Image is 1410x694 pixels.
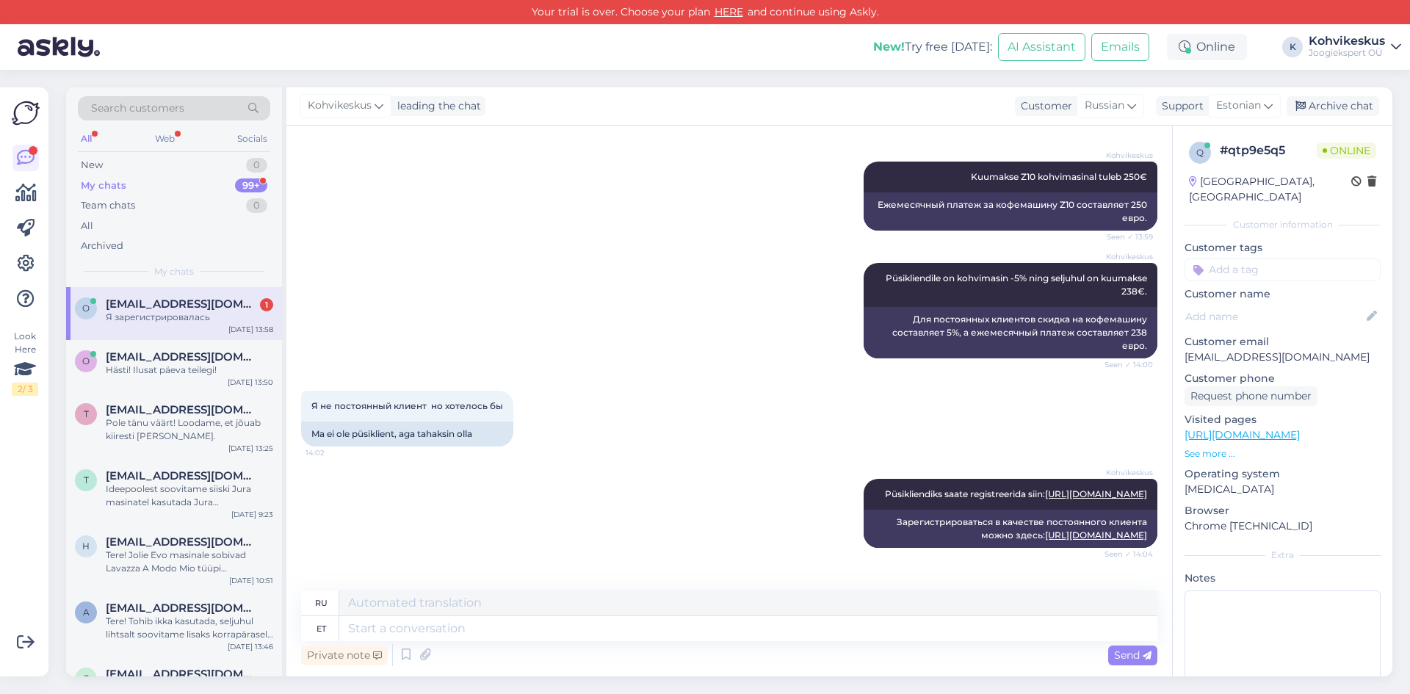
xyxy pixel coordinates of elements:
div: Tere! Jolie Evo masinale sobivad Lavazza A Modo Mio tüüpi kohvikapslid. [106,549,273,575]
div: All [81,219,93,234]
p: See more ... [1185,447,1381,460]
span: Seen ✓ 13:59 [1098,231,1153,242]
span: s [84,673,89,684]
span: Kohvikeskus [1098,467,1153,478]
div: Try free [DATE]: [873,38,992,56]
span: Search customers [91,101,184,116]
div: Support [1156,98,1204,114]
p: Visited pages [1185,412,1381,427]
div: [GEOGRAPHIC_DATA], [GEOGRAPHIC_DATA] [1189,174,1351,205]
p: Customer phone [1185,371,1381,386]
div: New [81,158,103,173]
span: Send [1114,648,1151,662]
button: Emails [1091,33,1149,61]
a: [URL][DOMAIN_NAME] [1045,529,1147,541]
span: Estonian [1216,98,1261,114]
div: Customer [1015,98,1072,114]
span: q [1196,147,1204,158]
span: oksanagriffel5@gmail.com [106,297,258,311]
p: [EMAIL_ADDRESS][DOMAIN_NAME] [1185,350,1381,365]
div: # qtp9e5q5 [1220,142,1317,159]
span: Seen ✓ 14:04 [1098,549,1153,560]
div: Team chats [81,198,135,213]
div: My chats [81,178,126,193]
div: All [78,129,95,148]
p: Customer name [1185,286,1381,302]
div: [DATE] 13:25 [228,443,273,454]
p: Operating system [1185,466,1381,482]
div: Extra [1185,549,1381,562]
p: [MEDICAL_DATA] [1185,482,1381,497]
div: Для постоянных клиентов скидка на кофемашину составляет 5%, а ежемесячный платеж составляет 238 е... [864,307,1157,358]
div: [DATE] 13:58 [228,324,273,335]
div: Hästi! Ilusat päeva teilegi! [106,364,273,377]
span: Seen ✓ 14:00 [1098,359,1153,370]
div: Archive chat [1287,96,1379,116]
div: [DATE] 9:23 [231,509,273,520]
span: t [84,408,89,419]
div: Ideepoolest soovitame siiski Jura masinatel kasutada Jura hooldustarvikuid, aga jah, vedelikuga s... [106,482,273,509]
div: [DATE] 10:51 [229,575,273,586]
span: Russian [1085,98,1124,114]
div: Ежемесячный платеж за кофемашину Z10 составляет 250 евро. [864,192,1157,231]
div: Private note [301,646,388,665]
span: My chats [154,265,194,278]
span: Kohvikeskus [1098,150,1153,161]
span: a [83,607,90,618]
div: et [317,616,326,641]
div: leading the chat [391,98,481,114]
span: Püsikliendiks saate registreerida siin: [885,488,1147,499]
span: Püsikliendile on kohvimasin -5% ning seljuhul on kuumakse 238€. [886,272,1149,297]
div: Я зарегистрировалась [106,311,273,324]
b: New! [873,40,905,54]
span: taikki.tillemann@gmail.com [106,403,258,416]
div: Archived [81,239,123,253]
div: Ma ei ole püsiklient, aga tahaksin olla [301,422,513,447]
div: K [1282,37,1303,57]
div: Pole tänu väärt! Loodame, et jõuab kiiresti [PERSON_NAME]. [106,416,273,443]
div: Tere! Tohib ikka kasutada, seljuhul lihtsalt soovitame lisaks korrapärasele filtrivahetusele iga ... [106,615,273,641]
p: Browser [1185,503,1381,518]
span: Online [1317,142,1376,159]
span: h [82,541,90,552]
img: Askly Logo [12,99,40,127]
span: tiit.lougas@gmail.com [106,469,258,482]
button: AI Assistant [998,33,1085,61]
div: Web [152,129,178,148]
div: [DATE] 13:46 [228,641,273,652]
div: 99+ [235,178,267,193]
span: t [84,474,89,485]
a: HERE [710,5,748,18]
div: Online [1167,34,1247,60]
div: Зарегистрироваться в качестве постоянного клиента можно здесь: [864,510,1157,548]
div: Joogiekspert OÜ [1309,47,1385,59]
span: Kohvikeskus [1098,251,1153,262]
input: Add name [1185,308,1364,325]
div: ru [315,590,328,615]
span: Kohvikeskus [308,98,372,114]
span: o [82,303,90,314]
span: astiiklss@gmail.com [106,601,258,615]
div: Look Here [12,330,38,396]
input: Add a tag [1185,259,1381,281]
span: o [82,355,90,366]
div: Kohvikeskus [1309,35,1385,47]
div: [DATE] 13:50 [228,377,273,388]
div: Customer information [1185,218,1381,231]
div: 0 [246,158,267,173]
p: Chrome [TECHNICAL_ID] [1185,518,1381,534]
a: [URL][DOMAIN_NAME] [1185,428,1300,441]
span: ooberst@hotmail.com [106,350,258,364]
div: Socials [234,129,270,148]
span: Kuumakse Z10 kohvimasinal tuleb 250€ [971,171,1147,182]
span: 14:02 [305,447,361,458]
div: 2 / 3 [12,383,38,396]
span: helinaa@hotmail.com [106,535,258,549]
div: Request phone number [1185,386,1317,406]
p: Customer email [1185,334,1381,350]
div: 1 [260,298,273,311]
span: sirli.pent@gmail.com [106,668,258,681]
div: 0 [246,198,267,213]
a: KohvikeskusJoogiekspert OÜ [1309,35,1401,59]
span: Я не постоянный клиент но хотелось бы [311,400,503,411]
